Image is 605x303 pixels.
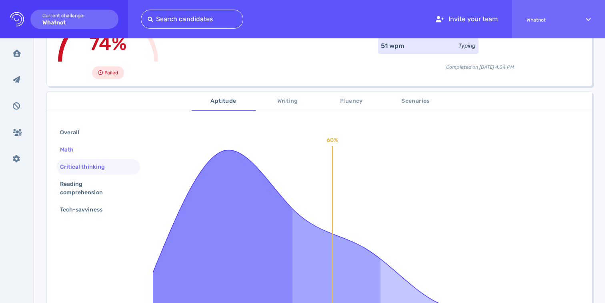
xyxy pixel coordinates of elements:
[89,32,126,55] span: 74%
[58,144,83,155] div: Math
[58,178,132,198] div: Reading comprehension
[58,127,89,138] div: Overall
[327,137,338,144] text: 60%
[260,96,315,106] span: Writing
[58,161,114,173] div: Critical thinking
[325,96,379,106] span: Fluency
[104,68,118,78] span: Failed
[389,96,443,106] span: Scenarios
[459,42,475,50] div: Typing
[381,41,404,51] div: 51 wpm
[527,17,571,23] span: Whatnot
[196,96,251,106] span: Aptitude
[58,204,112,215] div: Tech-savviness
[378,57,583,71] div: Completed on [DATE] 4:04 PM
